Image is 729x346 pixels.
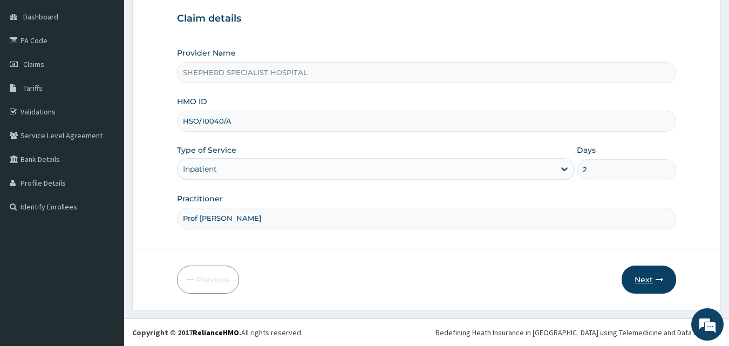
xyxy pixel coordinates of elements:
[622,266,676,294] button: Next
[177,111,677,132] input: Enter HMO ID
[177,13,677,25] h3: Claim details
[23,83,43,93] span: Tariffs
[177,193,223,204] label: Practitioner
[183,164,217,174] div: Inpatient
[193,328,239,337] a: RelianceHMO
[177,145,236,155] label: Type of Service
[177,96,207,107] label: HMO ID
[23,59,44,69] span: Claims
[177,266,239,294] button: Previous
[577,145,596,155] label: Days
[56,60,181,74] div: Chat with us now
[177,48,236,58] label: Provider Name
[177,208,677,229] input: Enter Name
[23,12,58,22] span: Dashboard
[132,328,241,337] strong: Copyright © 2017 .
[63,104,149,213] span: We're online!
[5,231,206,269] textarea: Type your message and hit 'Enter'
[435,327,721,338] div: Redefining Heath Insurance in [GEOGRAPHIC_DATA] using Telemedicine and Data Science!
[20,54,44,81] img: d_794563401_company_1708531726252_794563401
[124,318,729,346] footer: All rights reserved.
[177,5,203,31] div: Minimize live chat window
